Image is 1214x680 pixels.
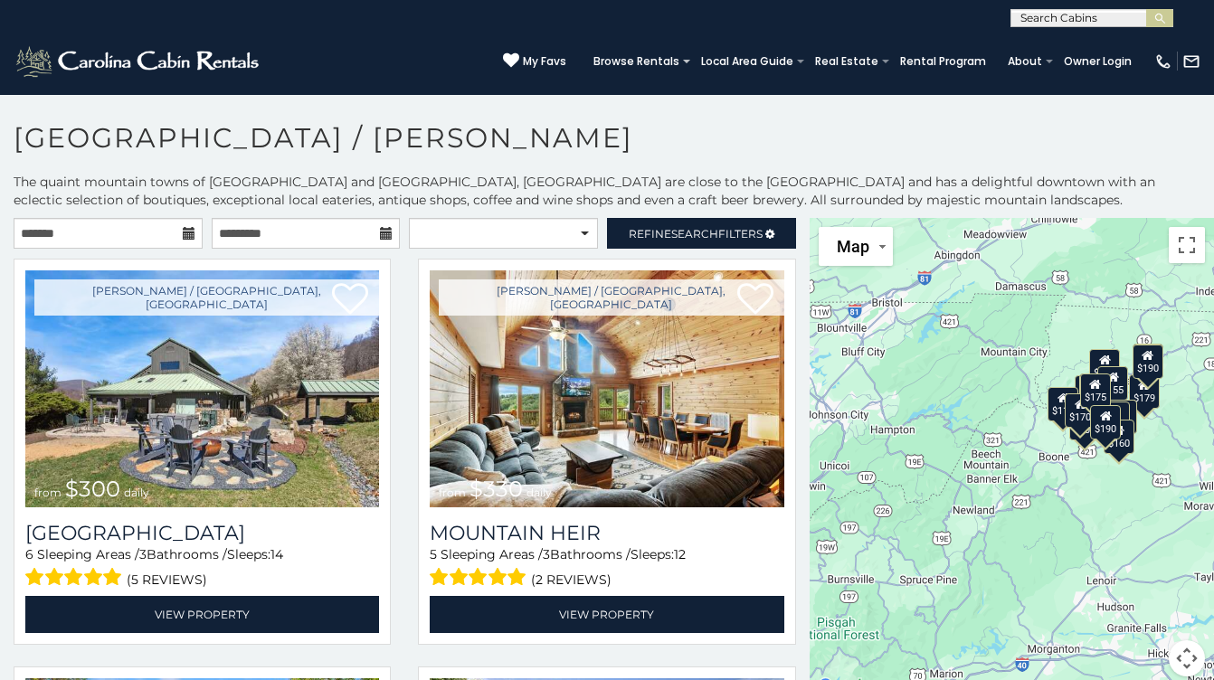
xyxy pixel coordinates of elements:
img: Mountain Heir [430,270,783,507]
span: $300 [65,476,120,502]
span: $330 [469,476,523,502]
a: Local Area Guide [692,49,802,74]
button: Change map style [819,227,893,266]
div: $170 [1099,401,1130,435]
div: Sleeping Areas / Bathrooms / Sleeps: [25,545,379,591]
span: daily [124,486,149,499]
div: $190 [1133,344,1163,378]
button: Toggle fullscreen view [1169,227,1205,263]
a: [PERSON_NAME] / [GEOGRAPHIC_DATA], [GEOGRAPHIC_DATA] [439,279,783,316]
div: $110 [1048,387,1079,421]
span: daily [526,486,552,499]
span: from [34,486,62,499]
span: 6 [25,546,33,562]
a: View Property [25,596,379,633]
a: About [999,49,1051,74]
div: Sleeping Areas / Bathrooms / Sleeps: [430,545,783,591]
span: My Favs [523,53,566,70]
span: 3 [543,546,550,562]
div: $160 [1104,420,1134,454]
span: Refine Filters [629,227,763,241]
span: Search [671,227,718,241]
div: $190 [1091,404,1122,439]
a: RefineSearchFilters [607,218,796,249]
div: $170 [1066,392,1096,427]
div: $179 [1129,373,1160,408]
div: $200 [1069,405,1100,439]
img: phone-regular-white.png [1154,52,1172,71]
span: (2 reviews) [531,568,612,591]
a: Real Estate [806,49,887,74]
button: Map camera controls [1169,640,1205,676]
div: $175 [1080,373,1111,408]
a: Bluff View Farm from $300 daily [25,270,379,507]
img: mail-regular-white.png [1182,52,1200,71]
span: (5 reviews) [127,568,207,591]
img: Bluff View Farm [25,270,379,507]
a: Mountain Heir from $330 daily [430,270,783,507]
span: 5 [430,546,437,562]
a: Rental Program [891,49,995,74]
img: White-1-2.png [14,43,264,80]
span: 14 [270,546,283,562]
div: $180 [1106,400,1137,434]
span: 12 [674,546,686,562]
div: $250 [1133,343,1163,377]
span: 3 [139,546,147,562]
a: [GEOGRAPHIC_DATA] [25,521,379,545]
div: $155 [1097,366,1128,401]
a: [PERSON_NAME] / [GEOGRAPHIC_DATA], [GEOGRAPHIC_DATA] [34,279,379,316]
a: Owner Login [1055,49,1141,74]
span: Map [837,237,869,256]
h3: Bluff View Farm [25,521,379,545]
span: from [439,486,466,499]
a: Browse Rentals [584,49,688,74]
div: $300 [1089,348,1120,382]
a: My Favs [503,52,566,71]
a: Mountain Heir [430,521,783,545]
a: View Property [430,596,783,633]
